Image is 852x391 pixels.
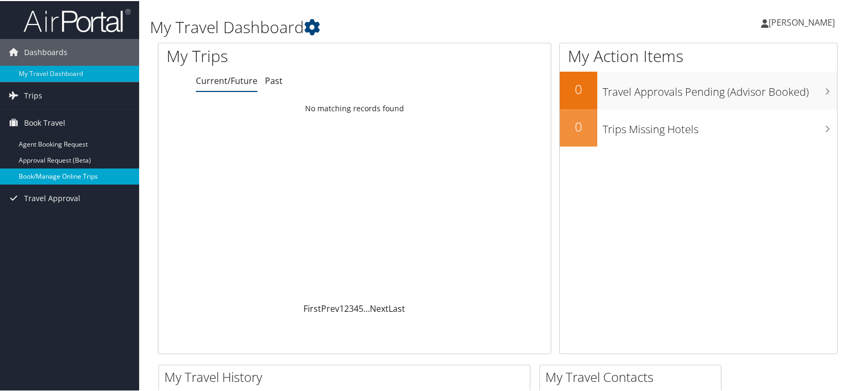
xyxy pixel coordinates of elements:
a: First [303,302,321,313]
a: 0Trips Missing Hotels [560,108,837,145]
h1: My Travel Dashboard [150,15,614,37]
a: 0Travel Approvals Pending (Advisor Booked) [560,71,837,108]
a: [PERSON_NAME] [761,5,846,37]
h1: My Trips [166,44,379,66]
h1: My Action Items [560,44,837,66]
span: … [363,302,370,313]
span: Dashboards [24,38,67,65]
a: 2 [344,302,349,313]
a: 3 [349,302,354,313]
span: Trips [24,81,42,108]
a: Prev [321,302,339,313]
h3: Travel Approvals Pending (Advisor Booked) [603,78,837,98]
h2: My Travel Contacts [545,367,721,385]
h2: My Travel History [164,367,530,385]
a: 4 [354,302,359,313]
span: Travel Approval [24,184,80,211]
h2: 0 [560,79,597,97]
a: Current/Future [196,74,257,86]
img: airportal-logo.png [24,7,131,32]
a: 1 [339,302,344,313]
a: 5 [359,302,363,313]
a: Last [389,302,405,313]
h2: 0 [560,117,597,135]
td: No matching records found [158,98,551,117]
span: [PERSON_NAME] [769,16,835,27]
span: Book Travel [24,109,65,135]
h3: Trips Missing Hotels [603,116,837,136]
a: Past [265,74,283,86]
a: Next [370,302,389,313]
